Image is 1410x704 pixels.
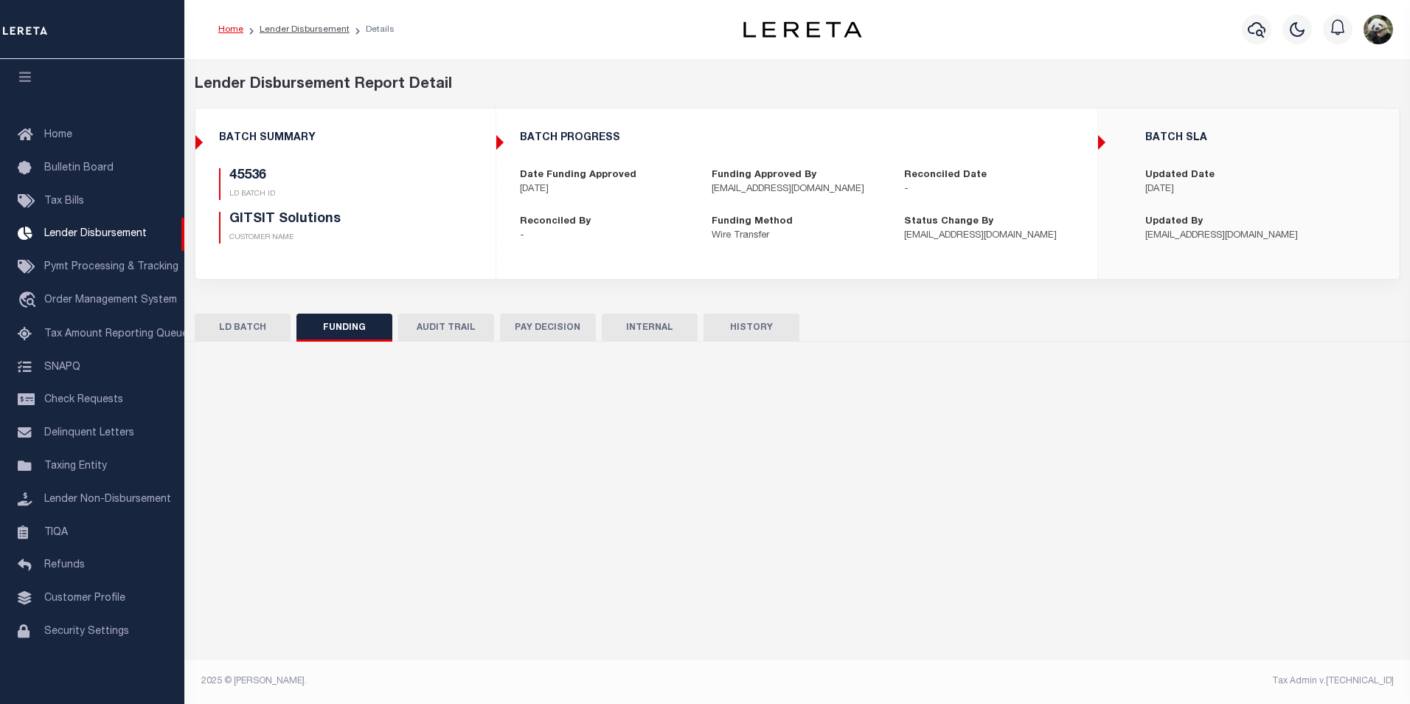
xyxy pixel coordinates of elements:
[195,314,291,342] button: LD BATCH
[44,428,134,438] span: Delinquent Letters
[44,329,188,339] span: Tax Amount Reporting Queue
[44,262,178,272] span: Pymt Processing & Tracking
[904,229,1074,244] p: [EMAIL_ADDRESS][DOMAIN_NAME]
[1109,525,1388,540] p: $0.00
[520,182,690,197] p: [DATE]
[520,168,636,183] label: Date Funding Approved
[712,168,816,183] label: Funding Approved By
[602,314,698,342] button: INTERNAL
[1109,514,1162,522] span: Difference
[44,593,125,604] span: Customer Profile
[44,295,177,306] span: Order Management System
[1145,132,1375,145] h5: BATCH SLA
[296,314,392,342] button: FUNDING
[1109,420,1195,432] label: Selected Amount
[229,168,437,184] h5: 45536
[229,189,437,200] p: LD BATCH ID
[44,130,72,140] span: Home
[218,25,243,34] a: Home
[712,182,881,197] p: [EMAIL_ADDRESS][DOMAIN_NAME]
[507,435,581,447] label: Funds Received
[207,453,486,482] input: $
[1109,479,1388,494] p: $0.00
[1109,466,1175,479] label: Adjustments
[1145,215,1203,230] label: Updated By
[207,435,296,447] label: Total Pay Amount
[507,374,631,387] label: Discrepancy Explanation
[44,627,129,637] span: Security Settings
[1109,386,1388,401] p: $0.00
[44,560,85,570] span: Refunds
[808,514,1087,542] input: Enter Date...
[350,23,395,36] li: Details
[904,215,993,230] label: Status Change By
[398,314,494,342] button: AUDIT TRAIL
[207,496,307,508] label: Date funds received
[229,212,437,228] h5: GITSIT Solutions
[44,395,123,405] span: Check Requests
[808,674,1394,688] div: Tax Admin v.[TECHNICAL_ID]
[904,182,1074,197] p: -
[808,374,911,387] label: Amount Transmitted
[1039,453,1087,482] a: EDIT
[44,494,171,505] span: Lender Non-Disbursement
[1067,498,1087,505] a: Clear
[207,514,486,542] input: Enter Date...
[904,168,987,183] label: Reconciled Date
[426,392,485,421] a: Cancel
[520,215,591,230] label: Reconciled By
[1109,432,1388,447] p: $0.00
[1145,229,1375,244] p: [EMAIL_ADDRESS][DOMAIN_NAME]
[500,314,596,342] button: PAY DECISION
[1145,168,1215,183] label: Updated Date
[44,163,114,173] span: Bulletin Board
[1145,182,1375,197] p: [DATE]
[195,74,1400,96] div: Lender Disbursement Report Detail
[808,494,899,508] label: Funding Deadline
[507,453,786,482] input: $
[44,527,68,537] span: TIQA
[44,229,147,239] span: Lender Disbursement
[743,21,861,38] img: logo-dark.svg
[18,291,41,311] i: travel_explore
[219,132,472,145] h5: BATCH SUMMARY
[207,373,282,387] label: Batch Status
[704,314,799,342] button: HISTORY
[808,435,874,447] label: Adjustments
[260,25,350,34] a: Lender Disbursement
[712,229,881,244] p: Wire Transfer
[808,453,1033,482] input: $
[520,229,690,244] p: -
[229,232,437,244] p: CUSTOMER NAME
[507,496,541,508] label: Ref No.
[520,132,1074,145] h5: BATCH PROGRESS
[372,392,420,413] a: Undo
[190,674,798,688] div: 2025 © [PERSON_NAME].
[44,362,80,372] span: SNAPQ
[44,461,107,472] span: Taxing Entity
[44,196,84,207] span: Tax Bills
[1109,373,1183,386] label: Funds Received
[465,498,485,505] a: Clear
[712,215,793,230] label: Funding Method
